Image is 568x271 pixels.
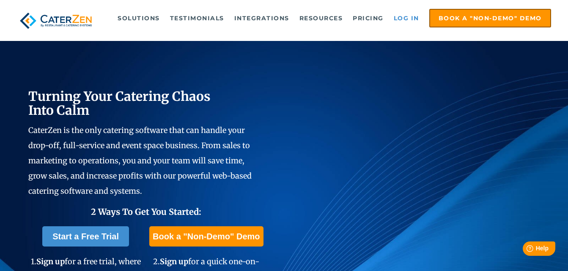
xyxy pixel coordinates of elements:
[42,226,129,247] a: Start a Free Trial
[230,10,294,27] a: Integrations
[348,10,388,27] a: Pricing
[108,9,551,27] div: Navigation Menu
[91,206,201,217] span: 2 Ways To Get You Started:
[390,10,423,27] a: Log in
[429,9,551,27] a: Book a "Non-Demo" Demo
[28,125,252,196] span: CaterZen is the only catering software that can handle your drop-off, full-service and event spac...
[36,257,65,266] span: Sign up
[149,226,263,247] a: Book a "Non-Demo" Demo
[295,10,347,27] a: Resources
[17,9,94,33] img: caterzen
[28,88,211,118] span: Turning Your Catering Chaos Into Calm
[160,257,188,266] span: Sign up
[493,238,559,262] iframe: Help widget launcher
[166,10,228,27] a: Testimonials
[113,10,164,27] a: Solutions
